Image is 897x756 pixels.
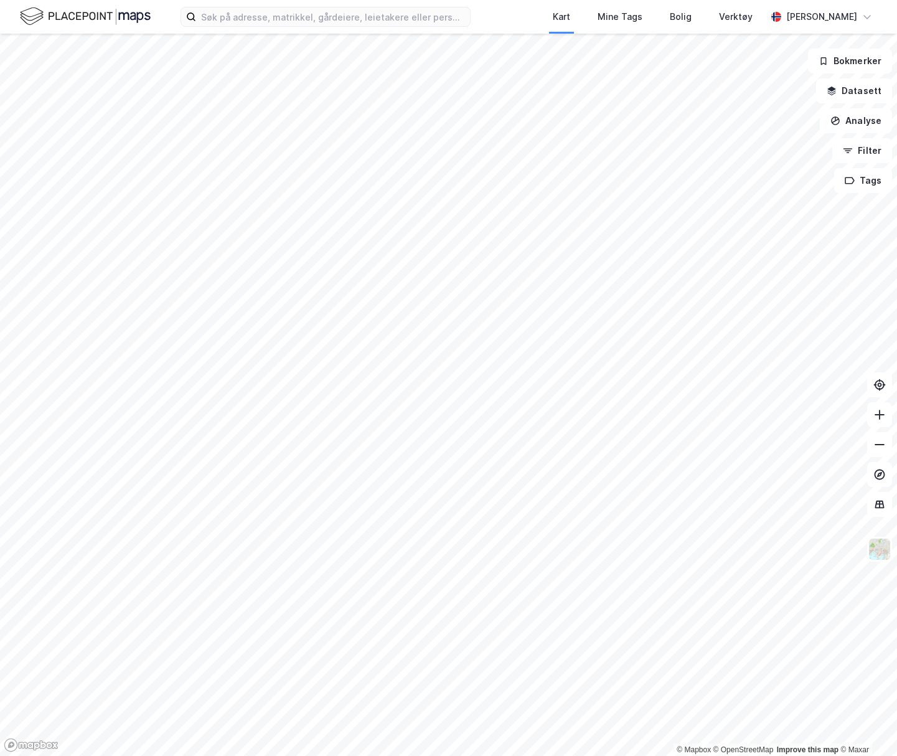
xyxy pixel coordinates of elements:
[868,537,891,561] img: Z
[4,738,59,752] a: Mapbox homepage
[808,49,892,73] button: Bokmerker
[835,696,897,756] iframe: Chat Widget
[777,745,838,754] a: Improve this map
[820,108,892,133] button: Analyse
[786,9,857,24] div: [PERSON_NAME]
[196,7,470,26] input: Søk på adresse, matrikkel, gårdeiere, leietakere eller personer
[670,9,692,24] div: Bolig
[832,138,892,163] button: Filter
[553,9,570,24] div: Kart
[834,168,892,193] button: Tags
[816,78,892,103] button: Datasett
[20,6,151,27] img: logo.f888ab2527a4732fd821a326f86c7f29.svg
[719,9,753,24] div: Verktøy
[677,745,711,754] a: Mapbox
[713,745,774,754] a: OpenStreetMap
[598,9,642,24] div: Mine Tags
